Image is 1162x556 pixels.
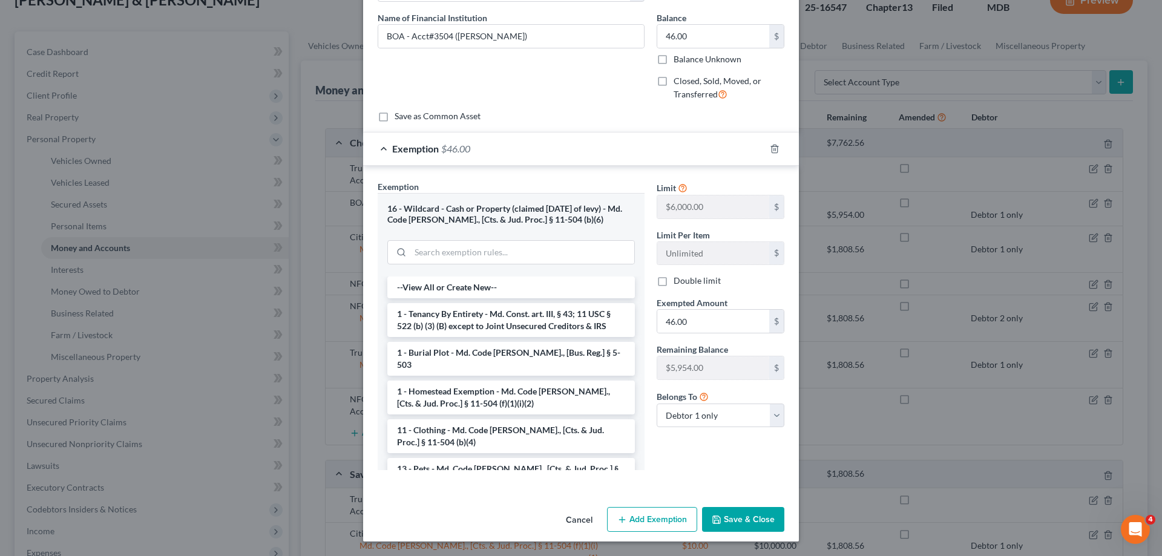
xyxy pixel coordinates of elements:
label: Double limit [674,275,721,287]
input: Search exemption rules... [410,241,634,264]
input: 0.00 [657,25,769,48]
li: 1 - Homestead Exemption - Md. Code [PERSON_NAME]., [Cts. & Jud. Proc.] § 11-504 (f)(1)(i)(2) [387,381,635,414]
input: -- [657,356,769,379]
input: Enter name... [378,25,644,48]
div: $ [769,25,784,48]
button: Save & Close [702,507,784,532]
div: $ [769,195,784,218]
li: 13 - Pets - Md. Code [PERSON_NAME]., [Cts. & Jud. Proc.] § 11-504 (b)(4) [387,458,635,492]
iframe: Intercom live chat [1121,515,1150,544]
span: Name of Financial Institution [378,13,487,23]
label: Balance Unknown [674,53,741,65]
input: -- [657,242,769,265]
label: Limit Per Item [657,229,710,241]
span: Exemption [392,143,439,154]
span: 4 [1146,515,1155,525]
li: 1 - Tenancy By Entirety - Md. Const. art. III, § 43; 11 USC § 522 (b) (3) (B) except to Joint Uns... [387,303,635,337]
label: Balance [657,11,686,24]
input: -- [657,195,769,218]
input: 0.00 [657,310,769,333]
div: 16 - Wildcard - Cash or Property (claimed [DATE] of levy) - Md. Code [PERSON_NAME]., [Cts. & Jud.... [387,203,635,226]
span: Exempted Amount [657,298,727,308]
button: Cancel [556,508,602,532]
li: 1 - Burial Plot - Md. Code [PERSON_NAME]., [Bus. Reg.] § 5-503 [387,342,635,376]
div: $ [769,356,784,379]
span: $46.00 [441,143,470,154]
li: --View All or Create New-- [387,276,635,298]
label: Remaining Balance [657,343,728,356]
span: Exemption [378,182,419,192]
div: $ [769,310,784,333]
div: $ [769,242,784,265]
li: 11 - Clothing - Md. Code [PERSON_NAME]., [Cts. & Jud. Proc.] § 11-504 (b)(4) [387,419,635,453]
button: Add Exemption [607,507,697,532]
label: Save as Common Asset [395,110,481,122]
span: Limit [657,183,676,193]
span: Closed, Sold, Moved, or Transferred [674,76,761,99]
span: Belongs To [657,391,697,402]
